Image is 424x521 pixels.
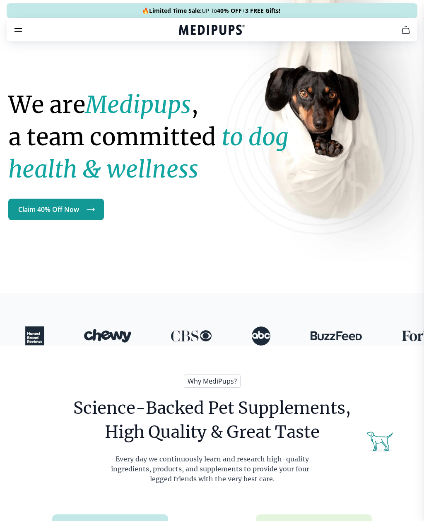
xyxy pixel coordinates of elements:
a: Claim 40% Off Now [8,199,104,220]
h1: We are , a team committed [8,89,311,185]
span: 🔥 UP To + [142,7,280,15]
button: burger-menu [13,25,23,35]
a: Medipups [179,24,245,38]
strong: Medipups [85,90,191,119]
h2: Science-Backed Pet Supplements, High Quality & Great Taste [73,396,351,444]
button: cart [396,20,416,40]
p: Every day we continuously learn and research high-quality ingredients, products, and supplements ... [101,454,323,484]
span: Why MediPups? [184,375,241,388]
